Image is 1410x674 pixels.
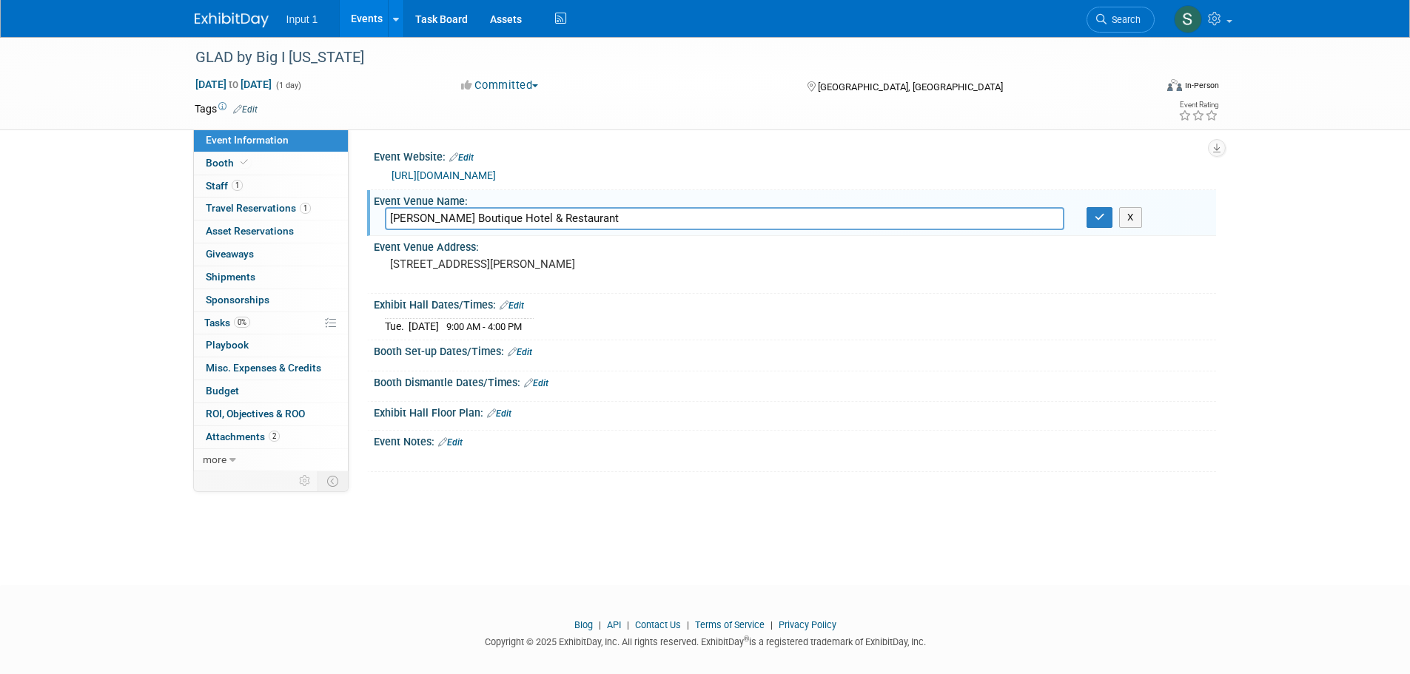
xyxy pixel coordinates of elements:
[194,266,348,289] a: Shipments
[1167,79,1182,91] img: Format-Inperson.png
[390,257,708,271] pre: [STREET_ADDRESS][PERSON_NAME]
[286,13,318,25] span: Input 1
[194,334,348,357] a: Playbook
[194,198,348,220] a: Travel Reservations1
[206,134,289,146] span: Event Information
[374,146,1216,165] div: Event Website:
[1184,80,1219,91] div: In-Person
[374,371,1216,391] div: Booth Dismantle Dates/Times:
[194,243,348,266] a: Giveaways
[194,449,348,471] a: more
[623,619,633,630] span: |
[446,321,522,332] span: 9:00 AM - 4:00 PM
[206,248,254,260] span: Giveaways
[194,403,348,425] a: ROI, Objectives & ROO
[392,169,496,181] a: [URL][DOMAIN_NAME]
[194,220,348,243] a: Asset Reservations
[226,78,241,90] span: to
[195,101,258,116] td: Tags
[206,431,280,442] span: Attachments
[194,426,348,448] a: Attachments2
[232,180,243,191] span: 1
[1119,207,1142,228] button: X
[206,180,243,192] span: Staff
[190,44,1132,71] div: GLAD by Big I [US_STATE]
[241,158,248,166] i: Booth reservation complete
[409,319,439,334] td: [DATE]
[1174,5,1202,33] img: Susan Stout
[233,104,258,115] a: Edit
[194,152,348,175] a: Booth
[194,380,348,402] a: Budget
[438,437,463,448] a: Edit
[635,619,681,630] a: Contact Us
[374,294,1216,313] div: Exhibit Hall Dates/Times:
[269,431,280,442] span: 2
[318,471,348,491] td: Toggle Event Tabs
[374,340,1216,360] div: Booth Set-up Dates/Times:
[695,619,765,630] a: Terms of Service
[206,225,294,237] span: Asset Reservations
[607,619,621,630] a: API
[1067,77,1220,99] div: Event Format
[194,175,348,198] a: Staff1
[204,317,250,328] span: Tasks
[574,619,593,630] a: Blog
[275,81,301,90] span: (1 day)
[206,294,269,306] span: Sponsorships
[449,152,474,163] a: Edit
[374,402,1216,421] div: Exhibit Hall Floor Plan:
[683,619,693,630] span: |
[203,454,226,465] span: more
[524,378,548,388] a: Edit
[779,619,836,630] a: Privacy Policy
[300,203,311,214] span: 1
[1087,7,1155,33] a: Search
[206,385,239,397] span: Budget
[206,339,249,351] span: Playbook
[234,317,250,328] span: 0%
[374,190,1216,209] div: Event Venue Name:
[194,312,348,334] a: Tasks0%
[1107,14,1141,25] span: Search
[744,635,749,643] sup: ®
[374,236,1216,255] div: Event Venue Address:
[385,319,409,334] td: Tue.
[195,78,272,91] span: [DATE] [DATE]
[767,619,776,630] span: |
[487,408,511,419] a: Edit
[206,157,251,169] span: Booth
[595,619,605,630] span: |
[500,300,524,311] a: Edit
[206,408,305,419] span: ROI, Objectives & ROO
[456,78,544,93] button: Committed
[194,357,348,380] a: Misc. Expenses & Credits
[206,362,321,374] span: Misc. Expenses & Credits
[374,431,1216,450] div: Event Notes:
[206,202,311,214] span: Travel Reservations
[818,81,1003,92] span: [GEOGRAPHIC_DATA], [GEOGRAPHIC_DATA]
[194,289,348,311] a: Sponsorships
[206,271,255,283] span: Shipments
[194,129,348,152] a: Event Information
[508,347,532,357] a: Edit
[292,471,318,491] td: Personalize Event Tab Strip
[195,13,269,27] img: ExhibitDay
[1178,101,1218,109] div: Event Rating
